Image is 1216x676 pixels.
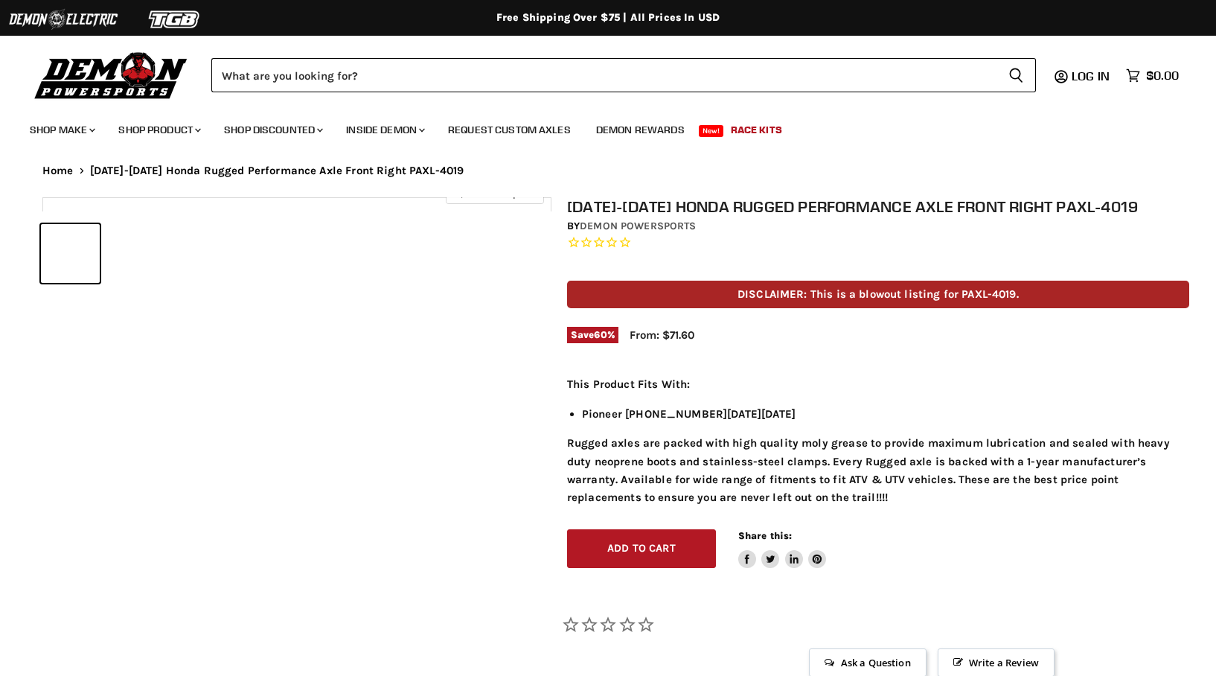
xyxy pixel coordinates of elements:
span: [DATE]-[DATE] Honda Rugged Performance Axle Front Right PAXL-4019 [90,165,464,177]
span: Click to expand [453,188,536,199]
a: Shop Discounted [213,115,332,145]
aside: Share this: [738,529,827,569]
span: Save % [567,327,618,343]
button: Add to cart [567,529,716,569]
span: $0.00 [1146,68,1179,83]
button: Search [996,58,1036,92]
nav: Breadcrumbs [13,165,1203,177]
a: Request Custom Axles [437,115,582,145]
li: Pioneer [PHONE_NUMBER][DATE][DATE] [582,405,1189,423]
a: Log in [1065,69,1119,83]
a: Inside Demon [335,115,434,145]
p: DISCLAIMER: This is a blowout listing for PAXL-4019. [567,281,1189,308]
button: 2014-2018 Honda Rugged Performance Axle Front Right PAXL-4019 thumbnail [41,224,100,283]
img: Demon Powersports [30,48,193,101]
div: Free Shipping Over $75 | All Prices In USD [13,11,1203,25]
span: New! [699,125,724,137]
span: 60 [594,329,607,340]
a: Shop Product [107,115,210,145]
a: Demon Powersports [580,220,696,232]
div: Rugged axles are packed with high quality moly grease to provide maximum lubrication and sealed w... [567,375,1189,506]
span: From: $71.60 [630,328,694,342]
div: by [567,218,1189,235]
span: Share this: [738,530,792,541]
img: TGB Logo 2 [119,5,231,34]
a: Shop Make [19,115,104,145]
a: $0.00 [1119,65,1186,86]
form: Product [211,58,1036,92]
span: Rated 0.0 out of 5 stars 0 reviews [567,235,1189,251]
span: Log in [1072,68,1110,83]
a: Home [42,165,74,177]
a: Demon Rewards [585,115,696,145]
h1: [DATE]-[DATE] Honda Rugged Performance Axle Front Right PAXL-4019 [567,197,1189,216]
img: Demon Electric Logo 2 [7,5,119,34]
ul: Main menu [19,109,1175,145]
p: This Product Fits With: [567,375,1189,393]
a: Race Kits [720,115,793,145]
span: Add to cart [607,542,676,555]
input: Search [211,58,996,92]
